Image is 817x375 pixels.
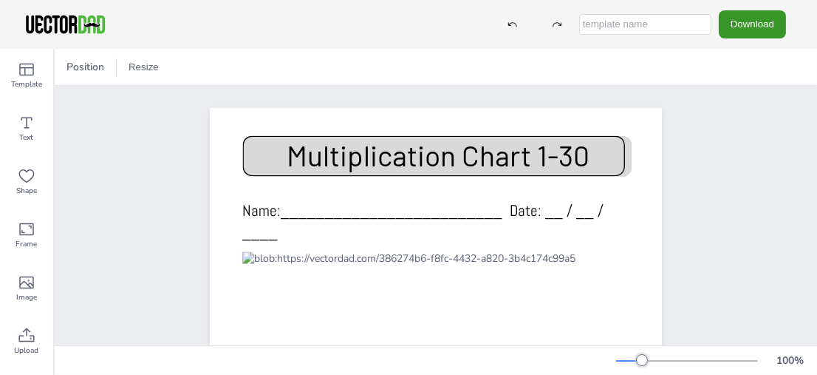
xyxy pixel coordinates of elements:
[16,291,37,303] span: Image
[579,14,711,35] input: template name
[773,354,808,368] div: 100 %
[16,238,38,250] span: Frame
[24,13,107,36] img: VectorDad-1.png
[64,60,107,74] span: Position
[123,55,165,79] button: Resize
[287,138,589,172] span: Multiplication Chart 1-30
[242,200,604,242] span: Name:_________________________ Date: __ / __ / ____
[11,78,42,90] span: Template
[16,185,37,197] span: Shape
[20,132,34,143] span: Text
[15,345,39,357] span: Upload
[719,10,786,38] button: Download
